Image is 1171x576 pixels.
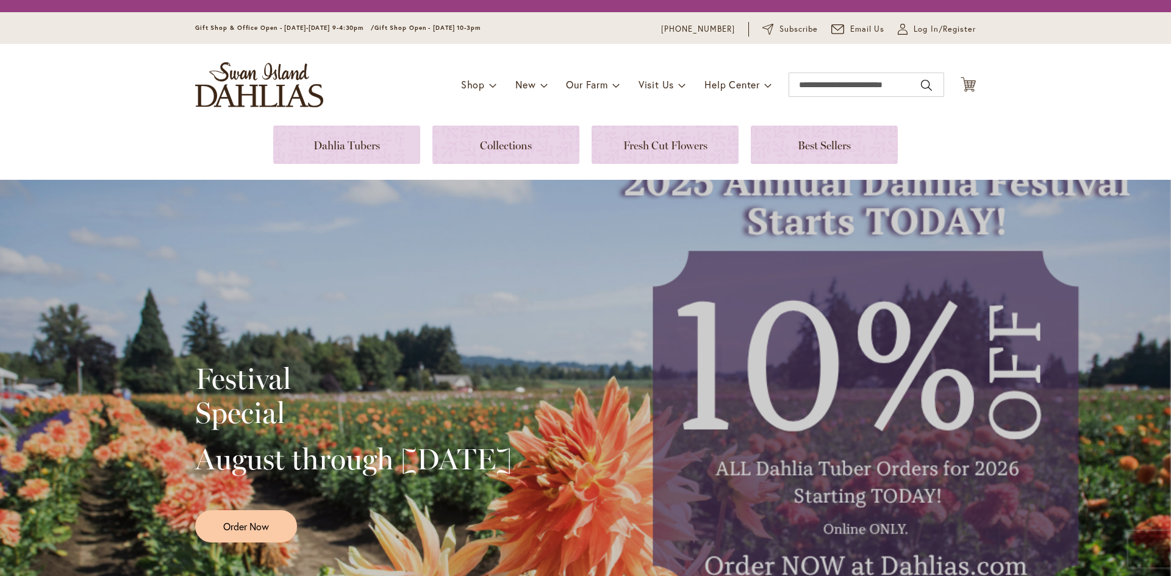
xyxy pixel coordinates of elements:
[639,78,674,91] span: Visit Us
[704,78,760,91] span: Help Center
[195,442,512,476] h2: August through [DATE]
[195,510,297,542] a: Order Now
[195,24,374,32] span: Gift Shop & Office Open - [DATE]-[DATE] 9-4:30pm /
[779,23,818,35] span: Subscribe
[850,23,885,35] span: Email Us
[374,24,481,32] span: Gift Shop Open - [DATE] 10-3pm
[195,62,323,107] a: store logo
[898,23,976,35] a: Log In/Register
[461,78,485,91] span: Shop
[762,23,818,35] a: Subscribe
[195,361,512,430] h2: Festival Special
[515,78,535,91] span: New
[661,23,735,35] a: [PHONE_NUMBER]
[914,23,976,35] span: Log In/Register
[921,76,932,95] button: Search
[566,78,607,91] span: Our Farm
[831,23,885,35] a: Email Us
[223,519,269,533] span: Order Now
